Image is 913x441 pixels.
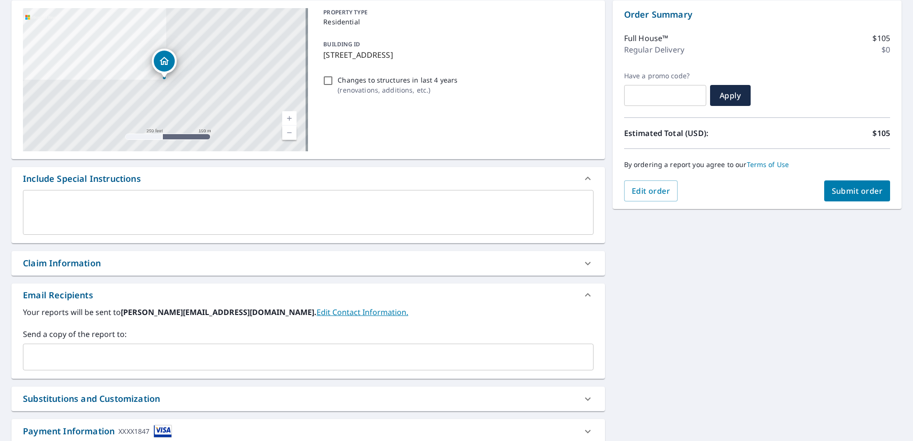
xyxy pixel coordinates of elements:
[23,257,101,270] div: Claim Information
[23,392,160,405] div: Substitutions and Customization
[323,8,589,17] p: PROPERTY TYPE
[710,85,751,106] button: Apply
[323,17,589,27] p: Residential
[718,90,743,101] span: Apply
[154,425,172,438] img: cardImage
[624,127,757,139] p: Estimated Total (USD):
[152,49,177,78] div: Dropped pin, building 1, Residential property, 45 Indigo Ln Goose Creek, SC 29445
[872,127,890,139] p: $105
[624,32,669,44] p: Full House™
[624,44,684,55] p: Regular Delivery
[338,85,457,95] p: ( renovations, additions, etc. )
[282,111,297,126] a: Current Level 17, Zoom In
[23,328,594,340] label: Send a copy of the report to:
[624,180,678,201] button: Edit order
[11,251,605,275] div: Claim Information
[118,425,149,438] div: XXXX1847
[282,126,297,140] a: Current Level 17, Zoom Out
[23,306,594,318] label: Your reports will be sent to
[747,160,789,169] a: Terms of Use
[23,425,172,438] div: Payment Information
[11,387,605,411] div: Substitutions and Customization
[624,160,890,169] p: By ordering a report you agree to our
[624,72,706,80] label: Have a promo code?
[323,40,360,48] p: BUILDING ID
[121,307,317,317] b: [PERSON_NAME][EMAIL_ADDRESS][DOMAIN_NAME].
[323,49,589,61] p: [STREET_ADDRESS]
[872,32,890,44] p: $105
[317,307,408,317] a: EditContactInfo
[11,283,605,306] div: Email Recipients
[832,186,883,196] span: Submit order
[23,172,141,185] div: Include Special Instructions
[338,75,457,85] p: Changes to structures in last 4 years
[824,180,891,201] button: Submit order
[23,289,93,302] div: Email Recipients
[632,186,670,196] span: Edit order
[881,44,890,55] p: $0
[624,8,890,21] p: Order Summary
[11,167,605,190] div: Include Special Instructions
